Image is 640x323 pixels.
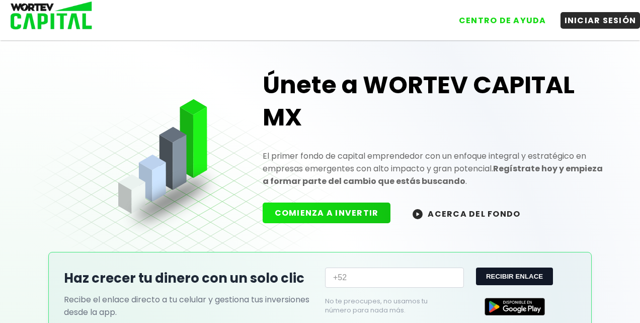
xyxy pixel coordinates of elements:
[263,69,608,134] h1: Únete a WORTEV CAPITAL MX
[401,203,532,224] button: ACERCA DEL FONDO
[413,209,423,219] img: wortev-capital-acerca-del-fondo
[325,297,448,315] p: No te preocupes, no usamos tu número para nada más.
[263,163,603,187] strong: Regístrate hoy y empieza a formar parte del cambio que estás buscando
[485,298,545,315] img: Google Play
[263,203,391,223] button: COMIENZA A INVERTIR
[64,293,315,318] p: Recibe el enlace directo a tu celular y gestiona tus inversiones desde la app.
[445,5,550,29] a: CENTRO DE AYUDA
[476,268,553,285] button: RECIBIR ENLACE
[263,150,608,187] p: El primer fondo de capital emprendedor con un enfoque integral y estratégico en empresas emergent...
[263,207,401,219] a: COMIENZA A INVERTIR
[64,269,315,288] h2: Haz crecer tu dinero con un solo clic
[455,12,550,29] button: CENTRO DE AYUDA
